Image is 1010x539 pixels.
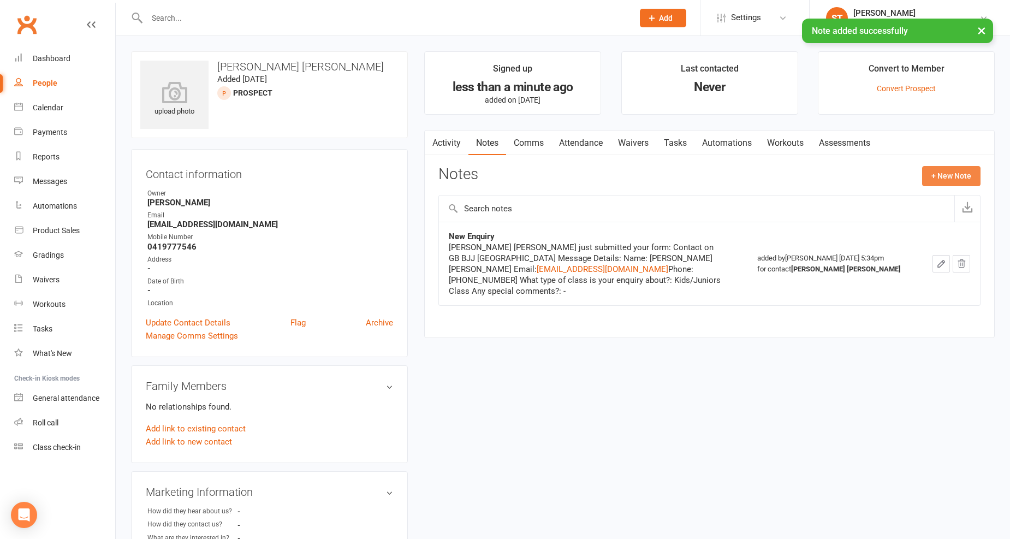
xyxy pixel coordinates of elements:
[14,268,115,292] a: Waivers
[147,254,393,265] div: Address
[681,62,739,81] div: Last contacted
[33,152,60,161] div: Reports
[869,62,944,81] div: Convert to Member
[14,218,115,243] a: Product Sales
[802,19,993,43] div: Note added successfully
[468,131,506,156] a: Notes
[147,210,393,221] div: Email
[853,8,979,18] div: [PERSON_NAME]
[140,81,209,117] div: upload photo
[237,507,300,516] strong: -
[33,54,70,63] div: Dashboard
[811,131,878,156] a: Assessments
[632,81,788,93] div: Never
[506,131,551,156] a: Comms
[551,131,610,156] a: Attendance
[147,264,393,274] strong: -
[610,131,656,156] a: Waivers
[659,14,673,22] span: Add
[147,298,393,309] div: Location
[731,5,761,30] span: Settings
[14,71,115,96] a: People
[439,196,954,222] input: Search notes
[14,46,115,71] a: Dashboard
[147,220,393,229] strong: [EMAIL_ADDRESS][DOMAIN_NAME]
[11,502,37,528] div: Open Intercom Messenger
[694,131,759,156] a: Automations
[33,394,99,402] div: General attendance
[33,251,64,259] div: Gradings
[33,177,67,186] div: Messages
[656,131,694,156] a: Tasks
[147,276,393,287] div: Date of Birth
[14,317,115,341] a: Tasks
[147,286,393,295] strong: -
[147,198,393,208] strong: [PERSON_NAME]
[237,521,300,529] strong: -
[33,349,72,358] div: What's New
[33,103,63,112] div: Calendar
[33,300,66,309] div: Workouts
[147,232,393,242] div: Mobile Number
[147,188,393,199] div: Owner
[33,128,67,137] div: Payments
[33,418,58,427] div: Roll call
[640,9,686,27] button: Add
[146,486,393,498] h3: Marketing Information
[791,265,901,273] strong: [PERSON_NAME] [PERSON_NAME]
[33,79,57,87] div: People
[14,169,115,194] a: Messages
[290,316,306,329] a: Flag
[435,96,591,104] p: added on [DATE]
[14,292,115,317] a: Workouts
[435,81,591,93] div: less than a minute ago
[33,324,52,333] div: Tasks
[449,232,495,241] strong: New Enquiry
[759,131,811,156] a: Workouts
[757,264,910,275] div: for contact
[14,120,115,145] a: Payments
[877,84,936,93] a: Convert Prospect
[493,62,532,81] div: Signed up
[147,242,393,252] strong: 0419777546
[33,275,60,284] div: Waivers
[146,422,246,435] a: Add link to existing contact
[757,253,910,275] div: added by [PERSON_NAME] [DATE] 5:34pm
[449,242,722,297] div: [PERSON_NAME] [PERSON_NAME] just submitted your form: Contact on GB BJJ [GEOGRAPHIC_DATA] Message...
[33,443,81,452] div: Class check-in
[14,411,115,435] a: Roll call
[425,131,468,156] a: Activity
[14,96,115,120] a: Calendar
[146,316,230,329] a: Update Contact Details
[147,519,237,530] div: How did they contact us?
[146,400,393,413] p: No relationships found.
[217,74,267,84] time: Added [DATE]
[14,386,115,411] a: General attendance kiosk mode
[140,61,399,73] h3: [PERSON_NAME] [PERSON_NAME]
[146,380,393,392] h3: Family Members
[146,435,232,448] a: Add link to new contact
[366,316,393,329] a: Archive
[537,264,668,274] a: [EMAIL_ADDRESS][DOMAIN_NAME]
[147,506,237,517] div: How did they hear about us?
[972,19,991,42] button: ×
[13,11,40,38] a: Clubworx
[14,341,115,366] a: What's New
[853,18,979,28] div: Galeb Brothers [GEOGRAPHIC_DATA]
[144,10,626,26] input: Search...
[14,435,115,460] a: Class kiosk mode
[438,166,478,186] h3: Notes
[146,329,238,342] a: Manage Comms Settings
[14,243,115,268] a: Gradings
[922,166,981,186] button: + New Note
[33,226,80,235] div: Product Sales
[233,88,272,97] snap: prospect
[33,202,77,210] div: Automations
[14,194,115,218] a: Automations
[146,164,393,180] h3: Contact information
[826,7,848,29] div: ST
[14,145,115,169] a: Reports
